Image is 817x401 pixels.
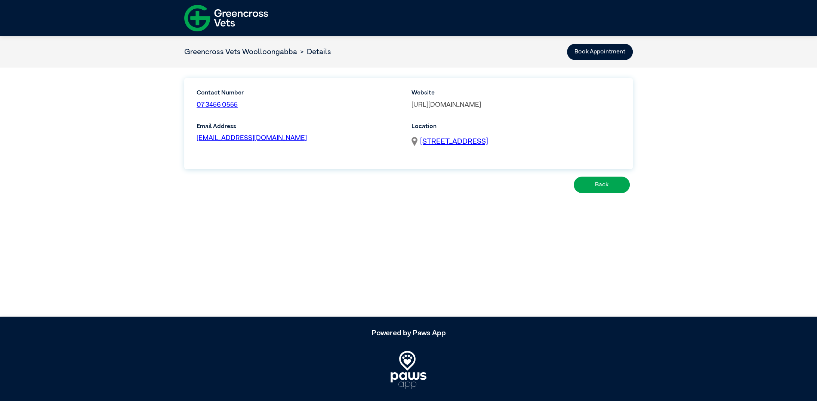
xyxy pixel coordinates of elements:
button: Back [574,177,630,193]
li: Details [297,46,331,57]
a: [STREET_ADDRESS] [420,136,488,147]
h5: Powered by Paws App [184,329,633,338]
label: Website [411,88,620,97]
label: Contact Number [197,88,297,97]
button: Book Appointment [567,44,633,60]
img: PawsApp [391,351,426,388]
span: [STREET_ADDRESS] [420,138,488,145]
img: f-logo [184,2,268,34]
a: 07 3456 0555 [197,102,238,108]
label: Location [411,122,620,131]
a: [URL][DOMAIN_NAME] [411,102,481,108]
label: Email Address [197,122,406,131]
a: Greencross Vets Woolloongabba [184,48,297,56]
a: [EMAIL_ADDRESS][DOMAIN_NAME] [197,135,307,142]
nav: breadcrumb [184,46,331,57]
